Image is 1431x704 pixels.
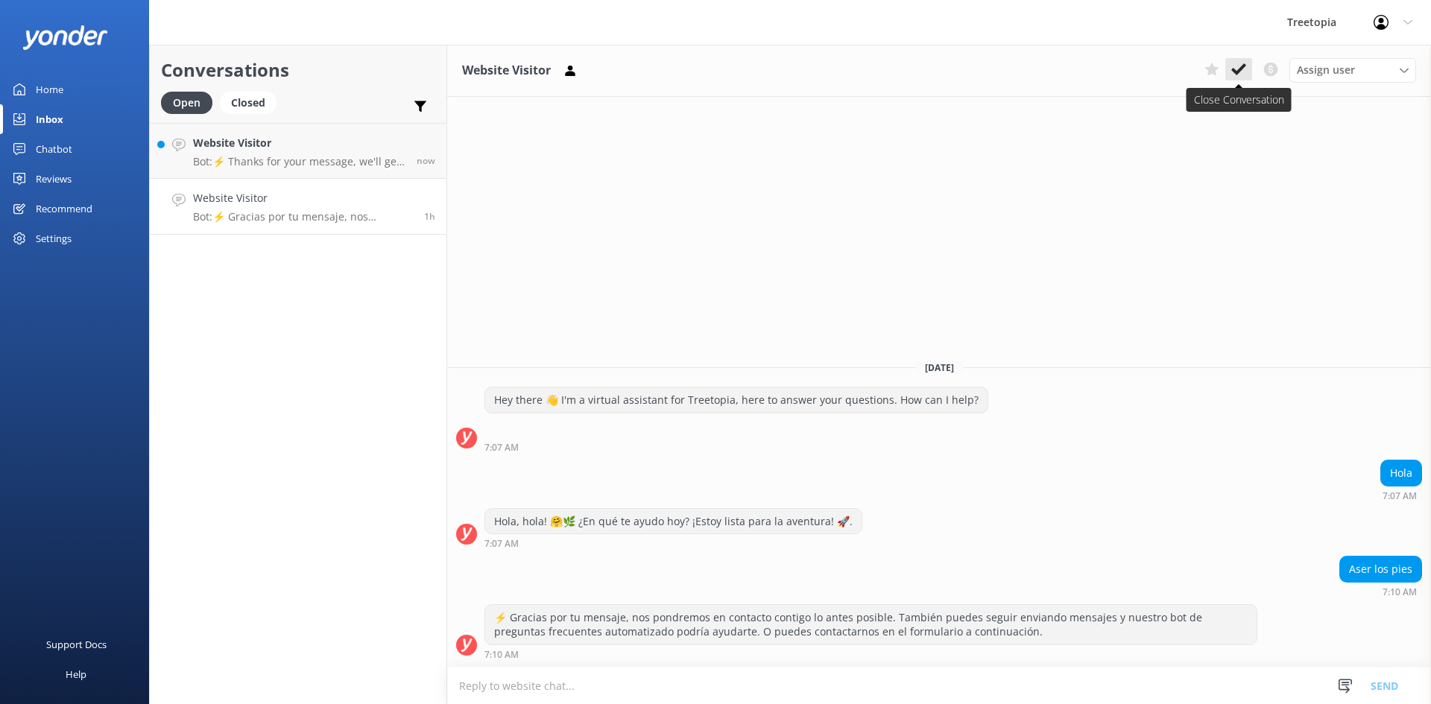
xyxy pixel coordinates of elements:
[484,538,862,548] div: Sep 23 2025 07:07am (UTC -06:00) America/Mexico_City
[36,74,63,104] div: Home
[36,104,63,134] div: Inbox
[1380,490,1422,501] div: Sep 23 2025 07:07am (UTC -06:00) America/Mexico_City
[417,154,435,167] span: Sep 23 2025 08:35am (UTC -06:00) America/Mexico_City
[484,443,519,452] strong: 7:07 AM
[193,155,405,168] p: Bot: ⚡ Thanks for your message, we'll get back to you as soon as we can. You're also welcome to k...
[193,135,405,151] h4: Website Visitor
[1340,556,1421,582] div: Aser los pies
[161,94,220,110] a: Open
[193,190,413,206] h4: Website Visitor
[150,123,446,179] a: Website VisitorBot:⚡ Thanks for your message, we'll get back to you as soon as we can. You're als...
[1289,58,1416,82] div: Assign User
[484,649,1257,659] div: Sep 23 2025 07:10am (UTC -06:00) America/Mexico_City
[1297,62,1355,78] span: Assign user
[193,210,413,223] p: Bot: ⚡ Gracias por tu mensaje, nos pondremos en contacto contigo lo antes posible. También puedes...
[1339,586,1422,597] div: Sep 23 2025 07:10am (UTC -06:00) America/Mexico_City
[161,56,435,84] h2: Conversations
[36,194,92,223] div: Recommend
[161,92,212,114] div: Open
[36,134,72,164] div: Chatbot
[485,509,862,534] div: Hola, hola! 🤗🌿 ¿En qué te ayudo hoy? ¡Estoy lista para la aventura! 🚀.
[1381,460,1421,486] div: Hola
[424,210,435,223] span: Sep 23 2025 07:10am (UTC -06:00) America/Mexico_City
[150,179,446,235] a: Website VisitorBot:⚡ Gracias por tu mensaje, nos pondremos en contacto contigo lo antes posible. ...
[485,387,988,413] div: Hey there 👋 I'm a virtual assistant for Treetopia, here to answer your questions. How can I help?
[66,659,86,689] div: Help
[36,223,72,253] div: Settings
[220,94,284,110] a: Closed
[22,25,108,50] img: yonder-white-logo.png
[916,361,963,374] span: [DATE]
[462,61,551,80] h3: Website Visitor
[220,92,277,114] div: Closed
[36,164,72,194] div: Reviews
[1383,588,1417,597] strong: 7:10 AM
[484,442,988,452] div: Sep 23 2025 07:07am (UTC -06:00) America/Mexico_City
[484,650,519,659] strong: 7:10 AM
[46,630,107,659] div: Support Docs
[485,605,1257,644] div: ⚡ Gracias por tu mensaje, nos pondremos en contacto contigo lo antes posible. También puedes segu...
[1383,492,1417,501] strong: 7:07 AM
[484,539,519,548] strong: 7:07 AM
